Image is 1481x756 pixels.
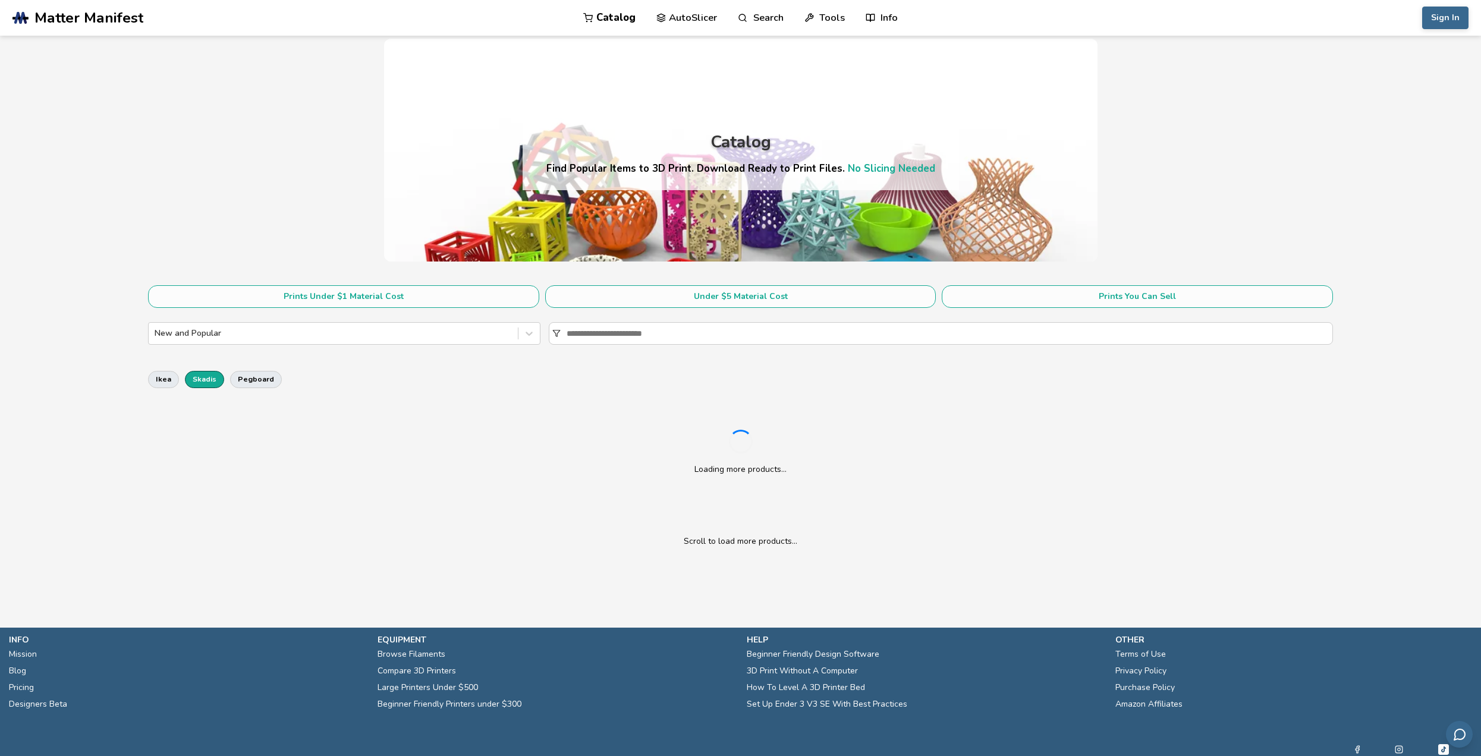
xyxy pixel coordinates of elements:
[747,663,858,679] a: 3D Print Without A Computer
[378,679,478,696] a: Large Printers Under $500
[710,133,771,152] div: Catalog
[378,696,521,713] a: Beginner Friendly Printers under $300
[9,663,26,679] a: Blog
[1422,7,1469,29] button: Sign In
[9,696,67,713] a: Designers Beta
[747,646,879,663] a: Beginner Friendly Design Software
[160,535,1321,547] p: Scroll to load more products...
[1115,663,1166,679] a: Privacy Policy
[9,646,37,663] a: Mission
[747,679,865,696] a: How To Level A 3D Printer Bed
[155,329,157,338] input: New and Popular
[545,285,936,308] button: Under $5 Material Cost
[1115,646,1166,663] a: Terms of Use
[1446,721,1473,748] button: Send feedback via email
[1115,679,1175,696] a: Purchase Policy
[148,285,539,308] button: Prints Under $1 Material Cost
[9,634,366,646] p: info
[694,463,787,475] p: Loading more products...
[230,371,282,388] button: pegboard
[148,371,179,388] button: ikea
[546,162,935,175] h4: Find Popular Items to 3D Print. Download Ready to Print Files.
[185,371,224,388] button: skadis
[1115,696,1183,713] a: Amazon Affiliates
[747,634,1103,646] p: help
[1115,634,1472,646] p: other
[848,162,935,175] a: No Slicing Needed
[378,634,734,646] p: equipment
[747,696,907,713] a: Set Up Ender 3 V3 SE With Best Practices
[9,679,34,696] a: Pricing
[942,285,1333,308] button: Prints You Can Sell
[378,663,456,679] a: Compare 3D Printers
[34,10,143,26] span: Matter Manifest
[378,646,445,663] a: Browse Filaments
